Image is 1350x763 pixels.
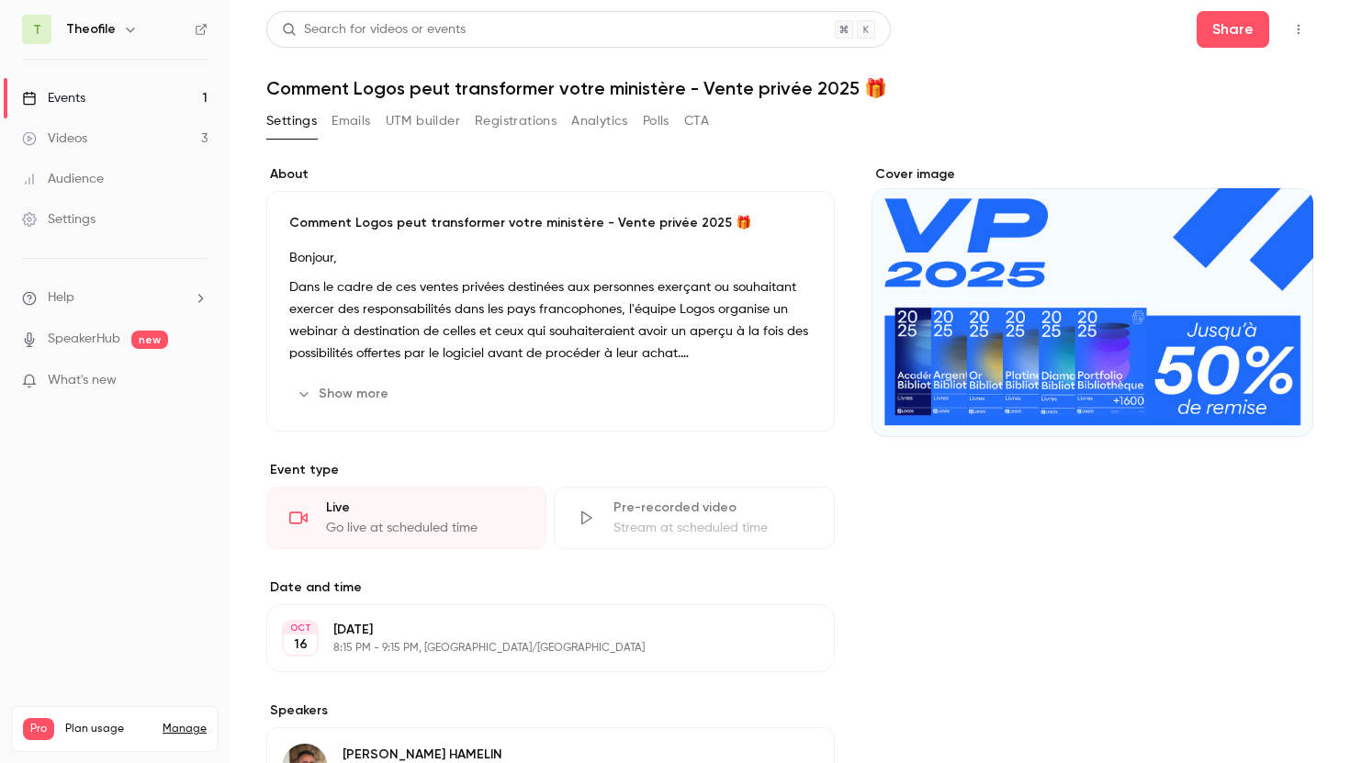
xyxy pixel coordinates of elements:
[284,622,317,634] div: OCT
[643,107,669,136] button: Polls
[266,165,835,184] label: About
[131,331,168,349] span: new
[48,288,74,308] span: Help
[684,107,709,136] button: CTA
[872,165,1313,437] section: Cover image
[294,635,308,654] p: 16
[332,107,370,136] button: Emails
[333,621,737,639] p: [DATE]
[266,487,546,549] div: LiveGo live at scheduled time
[872,165,1313,184] label: Cover image
[163,722,207,736] a: Manage
[326,519,523,537] div: Go live at scheduled time
[289,276,812,365] p: Dans le cadre de ces ventes privées destinées aux personnes exerçant ou souhaitant exercer des re...
[289,247,812,269] p: Bonjour,
[22,170,104,188] div: Audience
[266,107,317,136] button: Settings
[66,20,116,39] h6: Theofile
[326,499,523,517] div: Live
[48,330,120,349] a: SpeakerHub
[289,379,399,409] button: Show more
[186,373,208,389] iframe: Noticeable Trigger
[22,129,87,148] div: Videos
[266,701,835,720] label: Speakers
[65,722,152,736] span: Plan usage
[333,641,737,656] p: 8:15 PM - 9:15 PM, [GEOGRAPHIC_DATA]/[GEOGRAPHIC_DATA]
[33,20,41,39] span: T
[266,578,835,597] label: Date and time
[289,214,812,232] p: Comment Logos peut transformer votre ministère - Vente privée 2025 🎁
[282,20,466,39] div: Search for videos or events
[266,77,1313,99] h1: Comment Logos peut transformer votre ministère - Vente privée 2025 🎁
[386,107,460,136] button: UTM builder
[48,371,117,390] span: What's new
[613,519,811,537] div: Stream at scheduled time
[23,718,54,740] span: Pro
[571,107,628,136] button: Analytics
[554,487,834,549] div: Pre-recorded videoStream at scheduled time
[266,461,835,479] p: Event type
[22,288,208,308] li: help-dropdown-opener
[475,107,557,136] button: Registrations
[22,210,96,229] div: Settings
[1197,11,1269,48] button: Share
[22,89,85,107] div: Events
[613,499,811,517] div: Pre-recorded video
